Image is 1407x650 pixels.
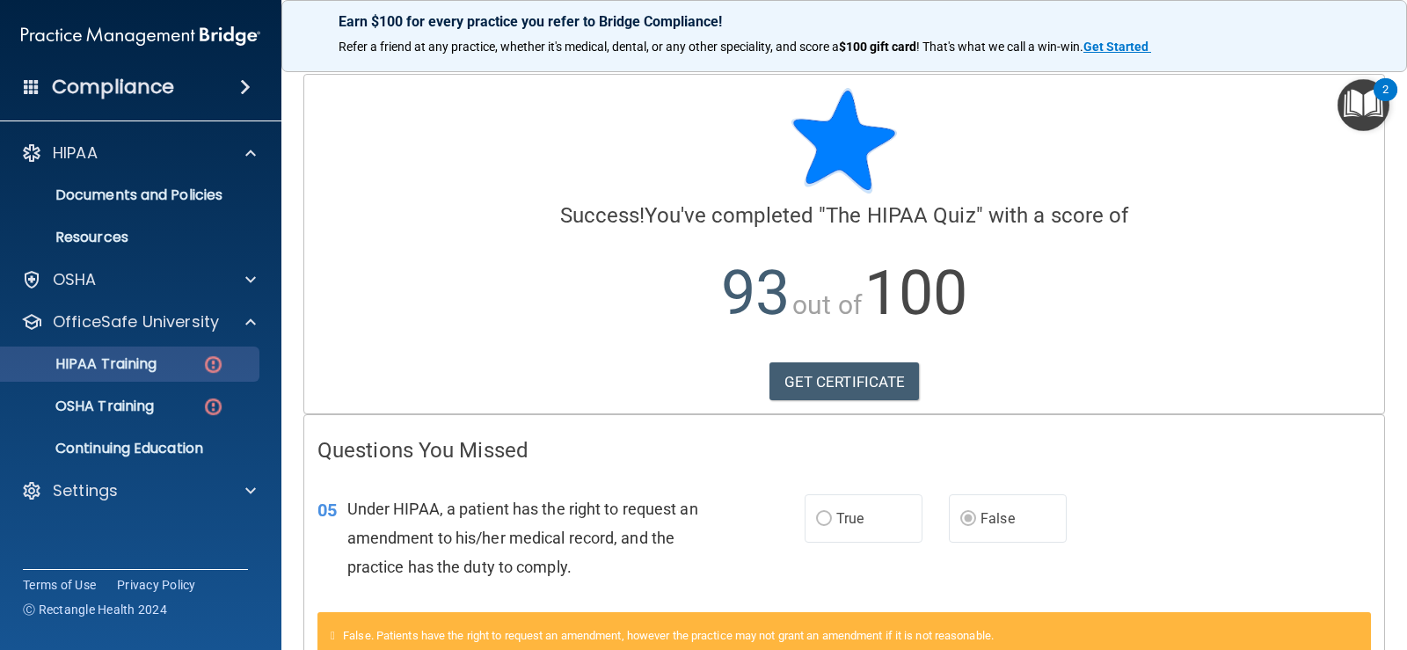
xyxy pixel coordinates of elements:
[21,269,256,290] a: OSHA
[1083,40,1148,54] strong: Get Started
[53,480,118,501] p: Settings
[317,500,337,521] span: 05
[347,500,698,576] span: Under HIPAA, a patient has the right to request an amendment to his/her medical record, and the p...
[721,257,790,329] span: 93
[53,311,219,332] p: OfficeSafe University
[53,142,98,164] p: HIPAA
[317,439,1371,462] h4: Questions You Missed
[11,440,252,457] p: Continuing Education
[23,601,167,618] span: Ⓒ Rectangle Health 2024
[960,513,976,526] input: False
[836,510,864,527] span: True
[11,186,252,204] p: Documents and Policies
[202,396,224,418] img: danger-circle.6113f641.png
[11,229,252,246] p: Resources
[339,40,839,54] span: Refer a friend at any practice, whether it's medical, dental, or any other speciality, and score a
[864,257,967,329] span: 100
[339,13,1350,30] p: Earn $100 for every practice you refer to Bridge Compliance!
[21,311,256,332] a: OfficeSafe University
[343,629,994,642] span: False. Patients have the right to request an amendment, however the practice may not grant an ame...
[1382,90,1389,113] div: 2
[839,40,916,54] strong: $100 gift card
[53,269,97,290] p: OSHA
[792,289,862,320] span: out of
[317,204,1371,227] h4: You've completed " " with a score of
[23,576,96,594] a: Terms of Use
[21,142,256,164] a: HIPAA
[826,203,975,228] span: The HIPAA Quiz
[1083,40,1151,54] a: Get Started
[769,362,920,401] a: GET CERTIFICATE
[21,18,260,54] img: PMB logo
[11,398,154,415] p: OSHA Training
[202,354,224,376] img: danger-circle.6113f641.png
[981,510,1015,527] span: False
[21,480,256,501] a: Settings
[1338,79,1389,131] button: Open Resource Center, 2 new notifications
[117,576,196,594] a: Privacy Policy
[791,88,897,194] img: blue-star-rounded.9d042014.png
[52,75,174,99] h4: Compliance
[916,40,1083,54] span: ! That's what we call a win-win.
[11,355,157,373] p: HIPAA Training
[560,203,645,228] span: Success!
[816,513,832,526] input: True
